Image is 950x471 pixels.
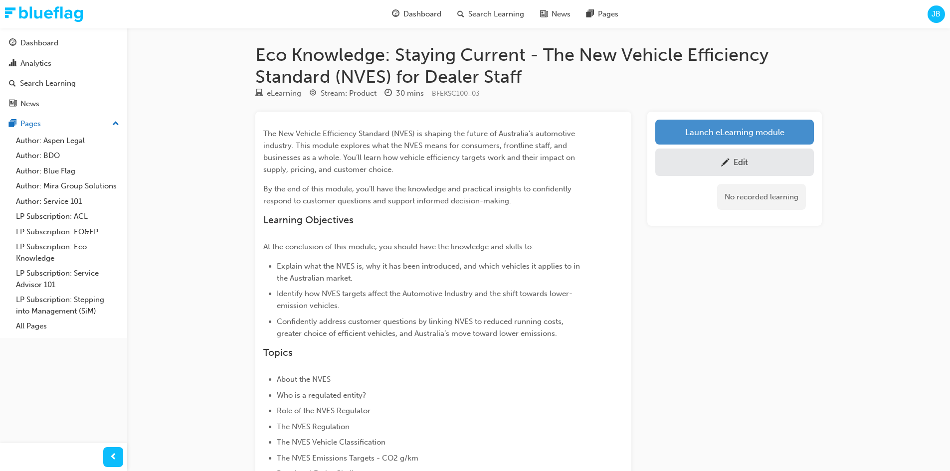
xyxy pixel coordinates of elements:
span: guage-icon [9,39,16,48]
a: LP Subscription: Service Advisor 101 [12,266,123,292]
span: Confidently address customer questions by linking NVES to reduced running costs, greater choice o... [277,317,566,338]
div: No recorded learning [717,184,806,210]
img: Trak [5,6,83,22]
a: Author: Mira Group Solutions [12,178,123,194]
span: Who is a regulated entity? [277,391,366,400]
span: guage-icon [392,8,399,20]
div: Type [255,87,301,100]
button: Pages [4,115,123,133]
a: Author: Service 101 [12,194,123,209]
span: chart-icon [9,59,16,68]
a: search-iconSearch Learning [449,4,532,24]
a: LP Subscription: EO&EP [12,224,123,240]
span: pencil-icon [721,158,730,168]
a: Author: BDO [12,148,123,163]
span: Learning resource code [432,89,480,98]
span: prev-icon [110,451,117,464]
span: The NVES Emissions Targets - CO2 g/km [277,454,418,463]
div: Stream: Product [321,88,377,99]
span: Explain what the NVES is, why it has been introduced, and which vehicles it applies to in the Aus... [277,262,582,283]
a: Author: Blue Flag [12,163,123,179]
a: news-iconNews [532,4,578,24]
span: The NVES Regulation [277,422,350,431]
span: Role of the NVES Regulator [277,406,371,415]
span: The New Vehicle Efficiency Standard (NVES) is shaping the future of Australia’s automotive indust... [263,129,577,174]
span: target-icon [309,89,317,98]
div: Dashboard [20,37,58,49]
span: Pages [598,8,618,20]
a: News [4,95,123,113]
span: News [552,8,570,20]
div: 30 mins [396,88,424,99]
a: LP Subscription: Eco Knowledge [12,239,123,266]
a: All Pages [12,318,123,334]
div: Analytics [20,58,51,69]
span: Identify how NVES targets affect the Automotive Industry and the shift towards lower-emission veh... [277,289,572,310]
span: clock-icon [384,89,392,98]
span: JB [932,8,941,20]
span: news-icon [9,100,16,109]
span: search-icon [9,79,16,88]
h1: Eco Knowledge: Staying Current - The New Vehicle Efficiency Standard (NVES) for Dealer Staff [255,44,822,87]
a: pages-iconPages [578,4,626,24]
a: Author: Aspen Legal [12,133,123,149]
a: Dashboard [4,34,123,52]
div: Search Learning [20,78,76,89]
span: search-icon [457,8,464,20]
div: Duration [384,87,424,100]
span: Dashboard [403,8,441,20]
a: Search Learning [4,74,123,93]
span: Learning Objectives [263,214,354,226]
span: Topics [263,347,293,358]
span: About the NVES [277,375,331,384]
button: DashboardAnalyticsSearch LearningNews [4,32,123,115]
span: By the end of this module, you’ll have the knowledge and practical insights to confidently respon... [263,184,573,205]
span: Search Learning [468,8,524,20]
a: Edit [655,149,814,176]
button: JB [928,5,945,23]
div: News [20,98,39,110]
div: Edit [734,157,748,167]
span: pages-icon [586,8,594,20]
div: Pages [20,118,41,130]
a: LP Subscription: Stepping into Management (SiM) [12,292,123,318]
a: Analytics [4,54,123,73]
a: LP Subscription: ACL [12,209,123,224]
div: eLearning [267,88,301,99]
span: The NVES Vehicle Classification [277,438,385,447]
span: up-icon [112,118,119,131]
div: Stream [309,87,377,100]
a: Launch eLearning module [655,120,814,145]
span: news-icon [540,8,548,20]
a: guage-iconDashboard [384,4,449,24]
span: At the conclusion of this module, you should have the knowledge and skills to: [263,242,534,251]
span: learningResourceType_ELEARNING-icon [255,89,263,98]
span: pages-icon [9,120,16,129]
